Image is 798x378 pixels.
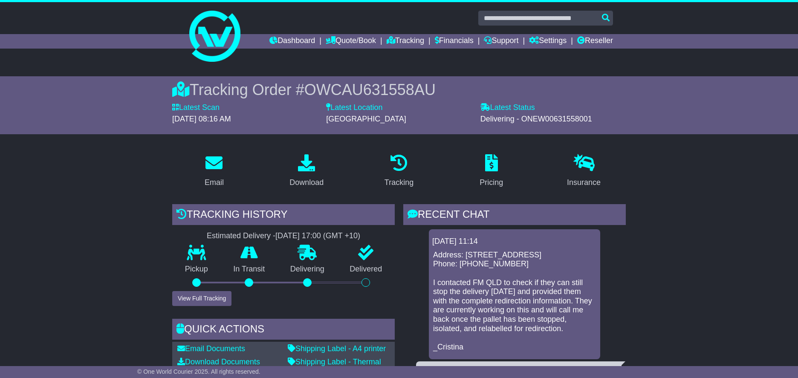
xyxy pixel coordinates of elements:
div: Estimated Delivery - [172,231,395,241]
a: [PERSON_NAME] [419,365,483,373]
a: Email [199,151,229,191]
a: Email Documents [177,344,245,353]
span: [DATE] 08:16 AM [172,115,231,123]
div: [DATE] 11:14 [432,237,597,246]
a: Support [484,34,518,49]
div: Download [289,177,324,188]
div: Tracking Order # [172,81,626,99]
div: Quick Actions [172,319,395,342]
div: Tracking [385,177,413,188]
label: Latest Location [326,103,382,113]
span: © One World Courier 2025. All rights reserved. [137,368,260,375]
p: In Transit [221,265,278,274]
div: RECENT CHAT [403,204,626,227]
span: Delivering - ONEW00631558001 [480,115,592,123]
a: Shipping Label - Thermal printer [288,358,381,375]
div: [DATE] 10:57 [572,365,618,374]
a: Tracking [387,34,424,49]
p: Address: [STREET_ADDRESS] Phone: [PHONE_NUMBER] I contacted FM QLD to check if they can still sto... [433,251,596,352]
p: Delivering [278,265,337,274]
span: [GEOGRAPHIC_DATA] [326,115,406,123]
a: Tracking [379,151,419,191]
a: Pricing [474,151,509,191]
p: Pickup [172,265,221,274]
div: [DATE] 17:00 (GMT +10) [275,231,360,241]
a: Insurance [561,151,606,191]
a: Settings [529,34,567,49]
a: Dashboard [269,34,315,49]
a: Financials [435,34,474,49]
p: Delivered [337,265,395,274]
button: View Full Tracking [172,291,231,306]
a: Reseller [577,34,613,49]
label: Latest Status [480,103,535,113]
a: Download [284,151,329,191]
a: Shipping Label - A4 printer [288,344,386,353]
div: Pricing [480,177,503,188]
div: Email [205,177,224,188]
span: OWCAU631558AU [304,81,436,98]
a: Quote/Book [326,34,376,49]
div: Insurance [567,177,601,188]
div: Tracking history [172,204,395,227]
a: Download Documents [177,358,260,366]
label: Latest Scan [172,103,220,113]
